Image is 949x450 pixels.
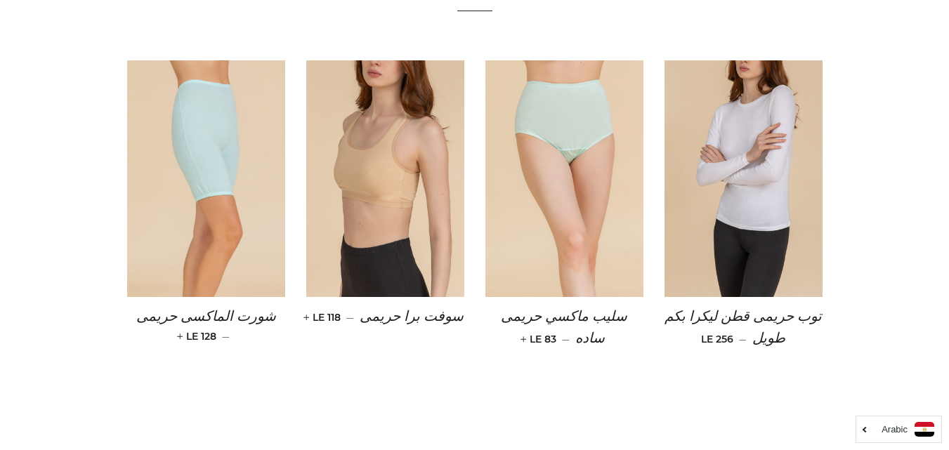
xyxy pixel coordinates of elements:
span: شورت الماكسى حريمى [136,309,276,324]
span: LE 83 [523,333,556,345]
i: Arabic [882,425,908,434]
span: — [562,333,570,345]
a: شورت الماكسى حريمى — LE 128 [127,297,285,355]
span: سليب ماكسي حريمى ساده [501,309,627,346]
span: توب حريمى قطن ليكرا بكم طويل [665,309,822,346]
a: سوفت برا حريمى — LE 118 [306,297,464,337]
span: LE 256 [701,333,733,345]
a: Arabic [863,422,934,437]
span: — [346,311,354,324]
span: LE 128 [180,330,216,343]
span: — [739,333,747,345]
a: سليب ماكسي حريمى ساده — LE 83 [485,297,643,359]
span: سوفت برا حريمى [360,309,464,324]
span: — [222,330,230,343]
a: توب حريمى قطن ليكرا بكم طويل — LE 256 [665,297,823,359]
span: LE 118 [306,311,341,324]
